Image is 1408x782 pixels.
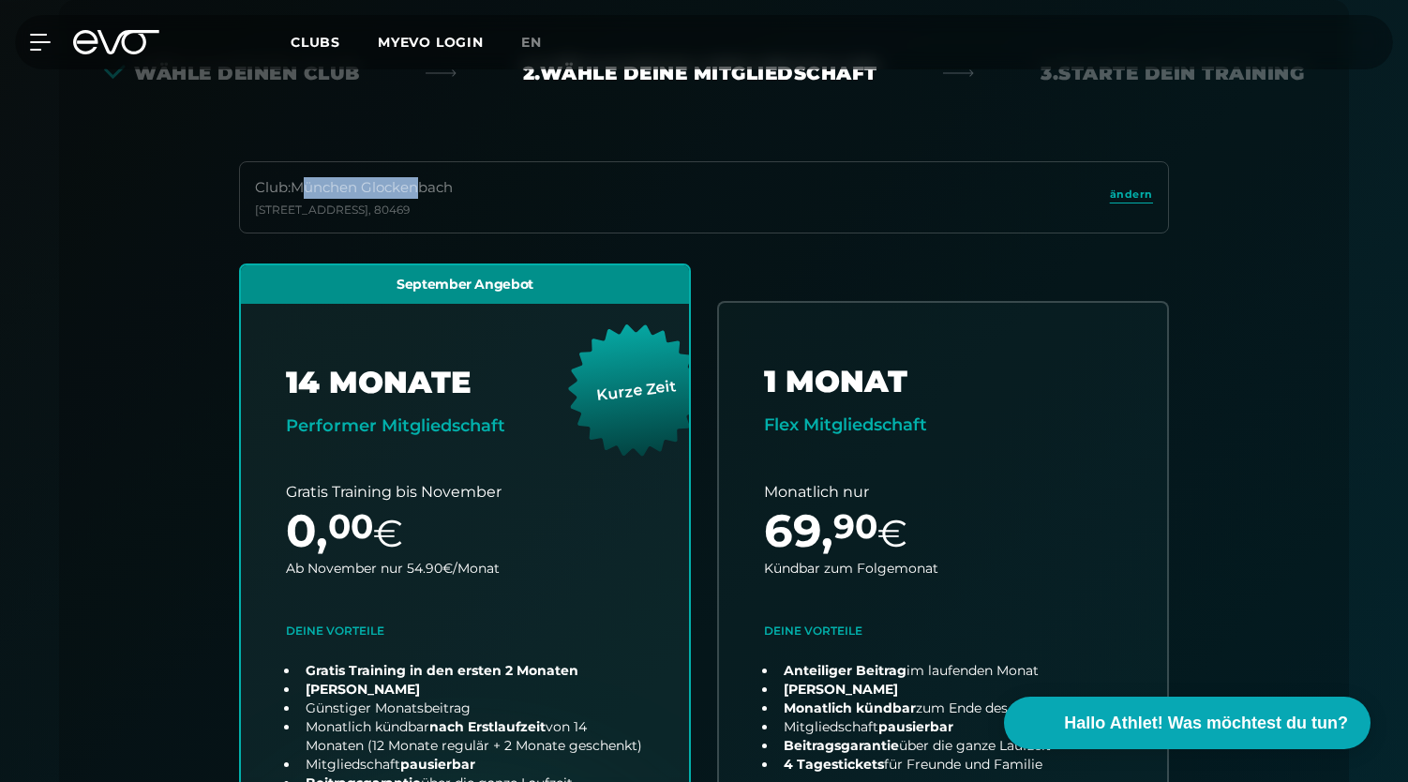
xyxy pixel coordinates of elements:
[291,33,378,51] a: Clubs
[291,34,340,51] span: Clubs
[255,203,453,218] div: [STREET_ADDRESS] , 80469
[1110,187,1153,203] span: ändern
[521,32,564,53] a: en
[255,177,453,199] div: Club : München Glockenbach
[521,34,542,51] span: en
[378,34,484,51] a: MYEVO LOGIN
[1110,187,1153,208] a: ändern
[1004,697,1371,749] button: Hallo Athlet! Was möchtest du tun?
[1064,711,1348,736] span: Hallo Athlet! Was möchtest du tun?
